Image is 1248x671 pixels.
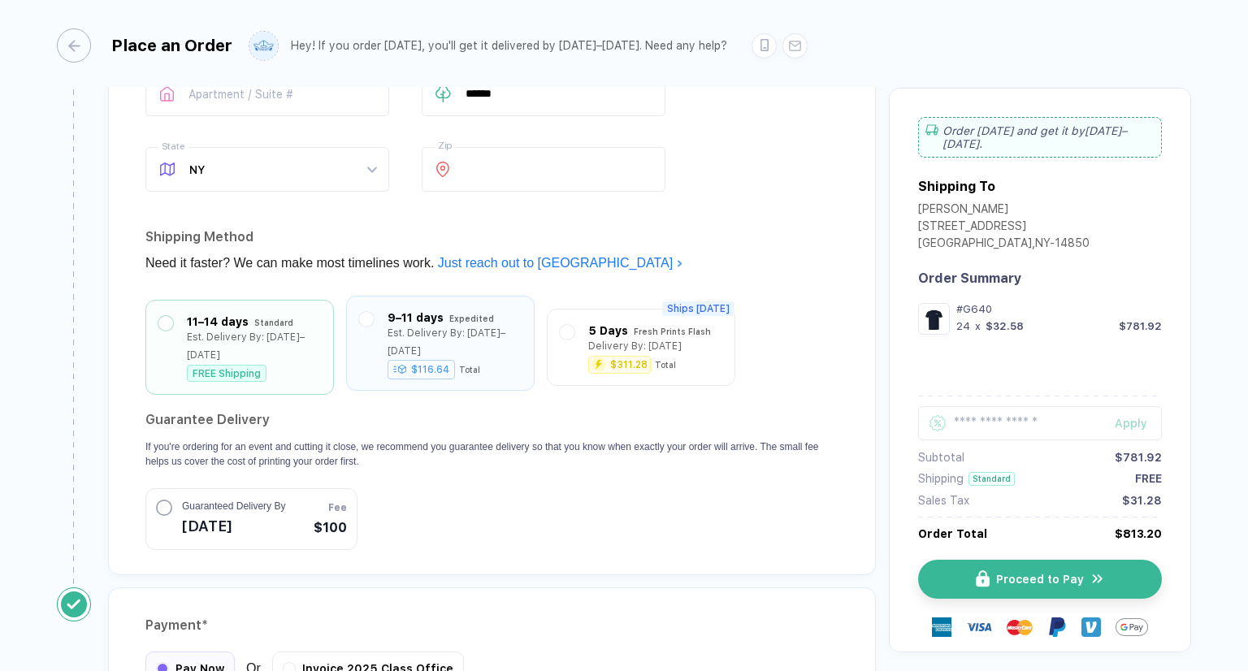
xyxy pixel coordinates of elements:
[588,322,628,340] div: 5 Days
[388,324,522,360] div: Est. Delivery By: [DATE]–[DATE]
[918,527,987,540] div: Order Total
[145,488,357,550] button: Guaranteed Delivery By[DATE]Fee$100
[182,499,285,513] span: Guaranteed Delivery By
[328,500,347,515] span: Fee
[1115,527,1162,540] div: $813.20
[1119,320,1162,332] div: $781.92
[459,365,480,374] div: Total
[996,573,1084,586] span: Proceed to Pay
[918,472,964,485] div: Shipping
[189,148,376,191] span: NY
[145,250,838,276] div: Need it faster? We can make most timelines work.
[1081,617,1101,637] img: Venmo
[662,301,734,316] span: Ships [DATE]
[968,472,1015,486] div: Standard
[158,313,321,382] div: 11–14 days StandardEst. Delivery By: [DATE]–[DATE]FREE Shipping
[145,224,838,250] div: Shipping Method
[932,617,951,637] img: express
[918,560,1162,599] button: iconProceed to Payicon
[449,310,494,327] div: Expedited
[986,320,1024,332] div: $32.58
[182,513,285,539] span: [DATE]
[634,323,711,340] div: Fresh Prints Flash
[966,614,992,640] img: visa
[438,256,683,270] a: Just reach out to [GEOGRAPHIC_DATA]
[145,613,838,639] div: Payment
[588,337,682,355] div: Delivery By: [DATE]
[111,36,232,55] div: Place an Order
[1115,451,1162,464] div: $781.92
[973,320,982,332] div: x
[388,360,455,379] div: $116.64
[1047,617,1067,637] img: Paypal
[918,179,995,194] div: Shipping To
[956,303,1162,315] div: #G640
[145,407,838,433] h2: Guarantee Delivery
[918,117,1162,158] div: Order [DATE] and get it by [DATE]–[DATE] .
[1094,406,1162,440] button: Apply
[918,494,969,507] div: Sales Tax
[1090,571,1105,587] img: icon
[145,439,838,469] p: If you're ordering for an event and cutting it close, we recommend you guarantee delivery so that...
[1135,472,1162,485] div: FREE
[1116,611,1148,643] img: Google Pay
[1115,417,1162,430] div: Apply
[388,309,444,327] div: 9–11 days
[918,202,1090,219] div: [PERSON_NAME]
[359,309,522,378] div: 9–11 days ExpeditedEst. Delivery By: [DATE]–[DATE]$116.64Total
[655,360,676,370] div: Total
[187,313,249,331] div: 11–14 days
[918,451,964,464] div: Subtotal
[610,360,648,370] div: $311.28
[922,307,946,331] img: 1756736923584ylzuc_nt_front.png
[956,320,970,332] div: 24
[1007,614,1033,640] img: master-card
[560,322,722,373] div: 5 Days Fresh Prints FlashDelivery By: [DATE]$311.28Total
[254,314,293,331] div: Standard
[918,219,1090,236] div: [STREET_ADDRESS]
[1122,494,1162,507] div: $31.28
[187,328,321,364] div: Est. Delivery By: [DATE]–[DATE]
[918,236,1090,253] div: [GEOGRAPHIC_DATA] , NY - 14850
[918,271,1162,286] div: Order Summary
[314,518,347,538] span: $100
[187,365,266,382] div: FREE Shipping
[976,570,990,587] img: icon
[249,32,278,60] img: user profile
[291,39,727,53] div: Hey! If you order [DATE], you'll get it delivered by [DATE]–[DATE]. Need any help?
